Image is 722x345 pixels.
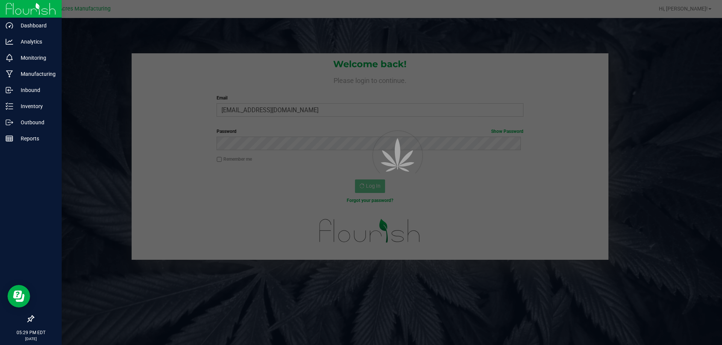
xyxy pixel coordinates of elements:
[6,54,13,62] inline-svg: Monitoring
[6,86,13,94] inline-svg: Inbound
[6,70,13,78] inline-svg: Manufacturing
[6,38,13,45] inline-svg: Analytics
[6,22,13,29] inline-svg: Dashboard
[8,285,30,307] iframe: Resource center
[13,69,58,78] p: Manufacturing
[6,135,13,142] inline-svg: Reports
[13,37,58,46] p: Analytics
[13,21,58,30] p: Dashboard
[13,53,58,62] p: Monitoring
[6,102,13,110] inline-svg: Inventory
[3,329,58,336] p: 05:29 PM EDT
[6,119,13,126] inline-svg: Outbound
[13,118,58,127] p: Outbound
[13,86,58,95] p: Inbound
[13,102,58,111] p: Inventory
[13,134,58,143] p: Reports
[3,336,58,342] p: [DATE]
